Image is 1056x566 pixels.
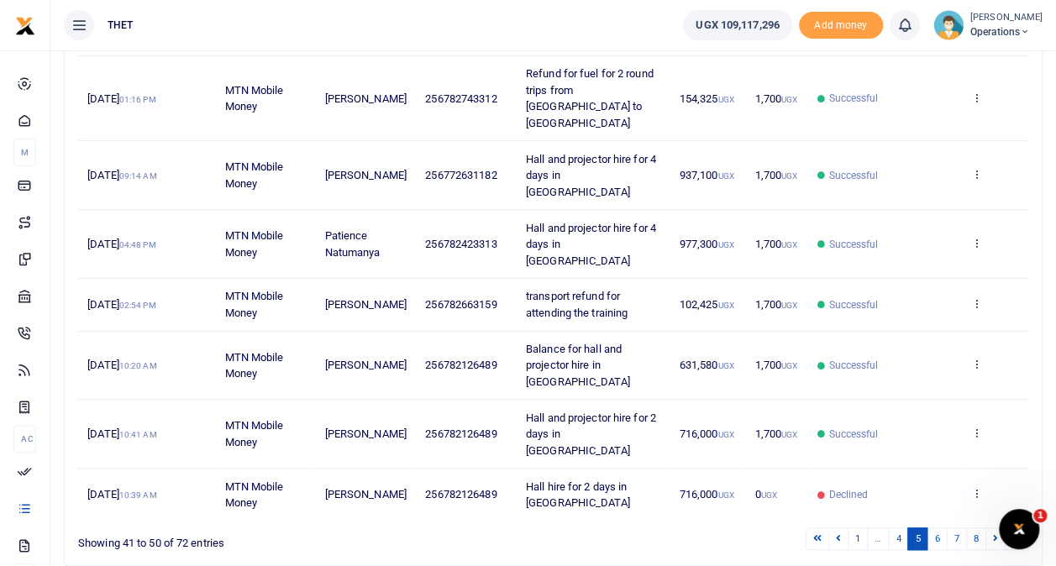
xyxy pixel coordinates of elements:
[13,425,36,453] li: Ac
[754,427,797,440] span: 1,700
[15,16,35,36] img: logo-small
[87,359,156,371] span: [DATE]
[87,169,156,181] span: [DATE]
[325,359,407,371] span: [PERSON_NAME]
[680,92,734,105] span: 154,325
[325,298,407,311] span: [PERSON_NAME]
[526,343,630,388] span: Balance for hall and projector hire in [GEOGRAPHIC_DATA]
[526,222,656,267] span: Hall and projector hire for 4 days in [GEOGRAPHIC_DATA]
[696,17,780,34] span: UGX 109,117,296
[717,171,733,181] small: UGX
[799,12,883,39] li: Toup your wallet
[680,488,734,500] span: 716,000
[224,229,283,259] span: MTN Mobile Money
[676,10,799,40] li: Wallet ballance
[717,430,733,439] small: UGX
[425,169,496,181] span: 256772631182
[683,10,792,40] a: UGX 109,117,296
[781,240,797,249] small: UGX
[224,84,283,113] span: MTN Mobile Money
[101,18,139,33] span: THET
[999,509,1039,549] iframe: Intercom live chat
[425,298,496,311] span: 256782663159
[933,10,964,40] img: profile-user
[717,361,733,370] small: UGX
[781,171,797,181] small: UGX
[224,351,283,380] span: MTN Mobile Money
[828,487,868,502] span: Declined
[425,238,496,250] span: 256782423313
[754,92,797,105] span: 1,700
[325,229,381,259] span: Patience Natumanya
[119,240,156,249] small: 04:48 PM
[888,527,908,550] a: 4
[970,11,1043,25] small: [PERSON_NAME]
[828,297,878,312] span: Successful
[119,430,157,439] small: 10:41 AM
[848,527,868,550] a: 1
[425,488,496,500] span: 256782126489
[526,480,630,510] span: Hall hire for 2 days in [GEOGRAPHIC_DATA]
[970,24,1043,39] span: Operations
[907,527,927,550] a: 5
[781,430,797,439] small: UGX
[754,298,797,311] span: 1,700
[526,411,656,457] span: Hall and projector hire for 2 days in [GEOGRAPHIC_DATA]
[224,160,283,190] span: MTN Mobile Money
[828,168,878,183] span: Successful
[526,67,654,129] span: Refund for fuel for 2 round trips from [GEOGRAPHIC_DATA] to [GEOGRAPHIC_DATA]
[87,427,156,440] span: [DATE]
[947,527,967,550] a: 7
[680,298,734,311] span: 102,425
[119,171,157,181] small: 09:14 AM
[1033,509,1047,522] span: 1
[754,169,797,181] span: 1,700
[927,527,947,550] a: 6
[717,490,733,500] small: UGX
[224,290,283,319] span: MTN Mobile Money
[717,301,733,310] small: UGX
[425,92,496,105] span: 256782743312
[933,10,1043,40] a: profile-user [PERSON_NAME] Operations
[119,301,156,310] small: 02:54 PM
[119,490,157,500] small: 10:39 AM
[781,301,797,310] small: UGX
[119,361,157,370] small: 10:20 AM
[799,18,883,30] a: Add money
[717,95,733,104] small: UGX
[325,169,407,181] span: [PERSON_NAME]
[13,139,36,166] li: M
[526,153,656,198] span: Hall and projector hire for 4 days in [GEOGRAPHIC_DATA]
[717,240,733,249] small: UGX
[754,238,797,250] span: 1,700
[87,92,155,105] span: [DATE]
[526,290,628,319] span: transport refund for attending the training
[325,92,407,105] span: [PERSON_NAME]
[87,488,156,500] span: [DATE]
[680,427,734,440] span: 716,000
[828,427,878,442] span: Successful
[754,488,776,500] span: 0
[119,95,156,104] small: 01:16 PM
[828,91,878,106] span: Successful
[680,169,734,181] span: 937,100
[680,238,734,250] span: 977,300
[761,490,777,500] small: UGX
[425,427,496,440] span: 256782126489
[87,238,155,250] span: [DATE]
[15,18,35,31] a: logo-small logo-large logo-large
[224,480,283,510] span: MTN Mobile Money
[224,419,283,448] span: MTN Mobile Money
[781,95,797,104] small: UGX
[799,12,883,39] span: Add money
[754,359,797,371] span: 1,700
[828,358,878,373] span: Successful
[781,361,797,370] small: UGX
[325,427,407,440] span: [PERSON_NAME]
[966,527,986,550] a: 8
[828,237,878,252] span: Successful
[325,488,407,500] span: [PERSON_NAME]
[680,359,734,371] span: 631,580
[78,526,467,552] div: Showing 41 to 50 of 72 entries
[425,359,496,371] span: 256782126489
